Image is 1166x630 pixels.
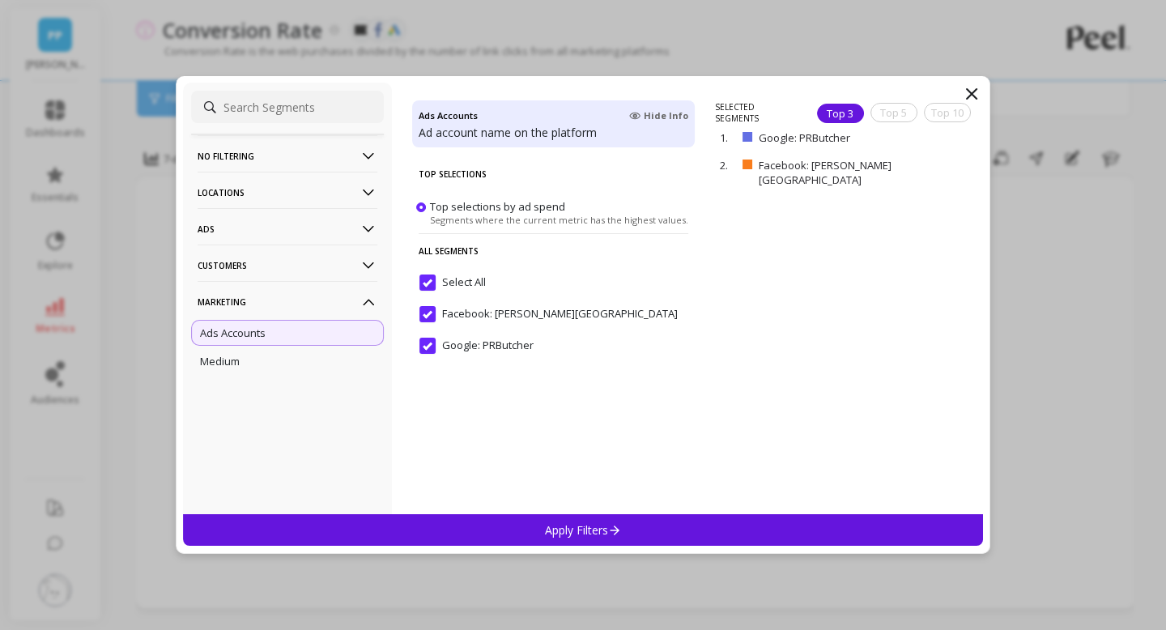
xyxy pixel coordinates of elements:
p: 2. [720,158,736,172]
p: Medium [200,354,240,368]
p: Google: PRButcher [759,130,911,145]
div: Top 5 [870,103,917,122]
p: Apply Filters [545,522,622,538]
p: Locations [198,172,377,213]
span: Google: PRButcher [419,338,534,354]
p: Customers [198,245,377,286]
h4: Ads Accounts [419,107,478,125]
span: Select All [419,275,486,291]
span: Facebook: Porter Road [419,306,678,322]
p: Ad account name on the platform [419,125,688,141]
p: SELECTED SEGMENTS [715,101,797,124]
p: Ads Accounts [200,326,266,340]
span: Segments where the current metric has the highest values. [430,214,688,226]
p: Top Selections [419,157,688,191]
div: Top 3 [817,104,864,123]
span: Hide Info [629,109,688,122]
p: No filtering [198,135,377,177]
input: Search Segments [191,91,384,123]
span: Top selections by ad spend [430,199,565,214]
p: Marketing [198,281,377,322]
p: Facebook: [PERSON_NAME][GEOGRAPHIC_DATA] [759,158,972,187]
div: Top 10 [924,103,971,122]
p: All Segments [419,233,688,268]
p: Ads [198,208,377,249]
p: 1. [720,130,736,145]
